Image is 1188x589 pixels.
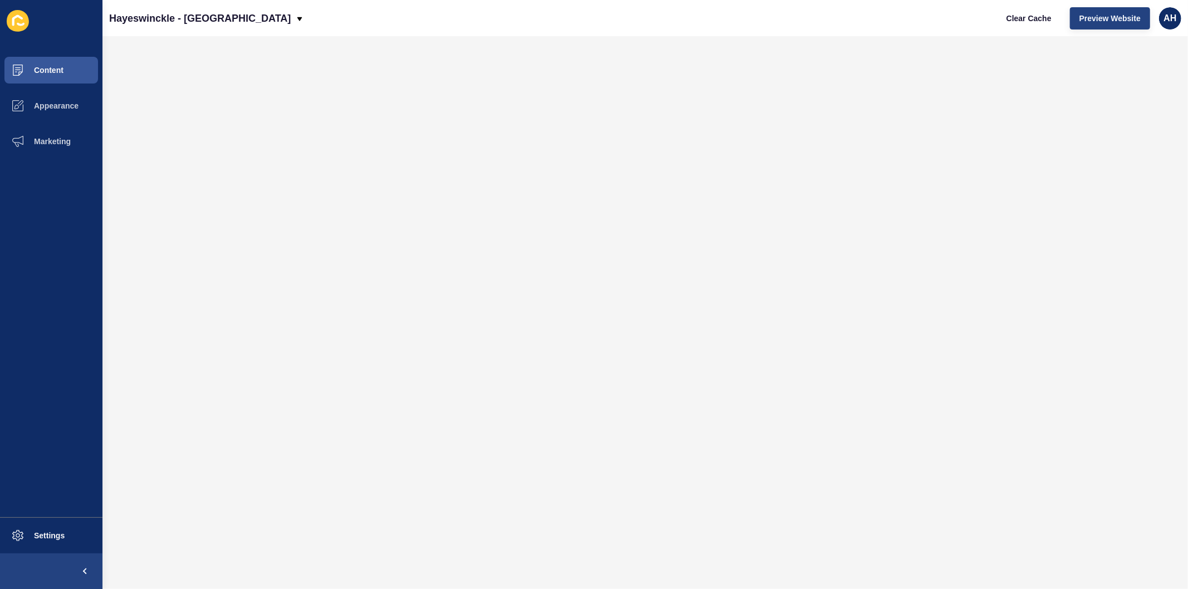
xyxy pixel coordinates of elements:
span: Clear Cache [1006,13,1052,24]
span: Preview Website [1079,13,1141,24]
button: Preview Website [1070,7,1150,30]
button: Clear Cache [997,7,1061,30]
p: Hayeswinckle - [GEOGRAPHIC_DATA] [109,4,291,32]
span: AH [1163,13,1176,24]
